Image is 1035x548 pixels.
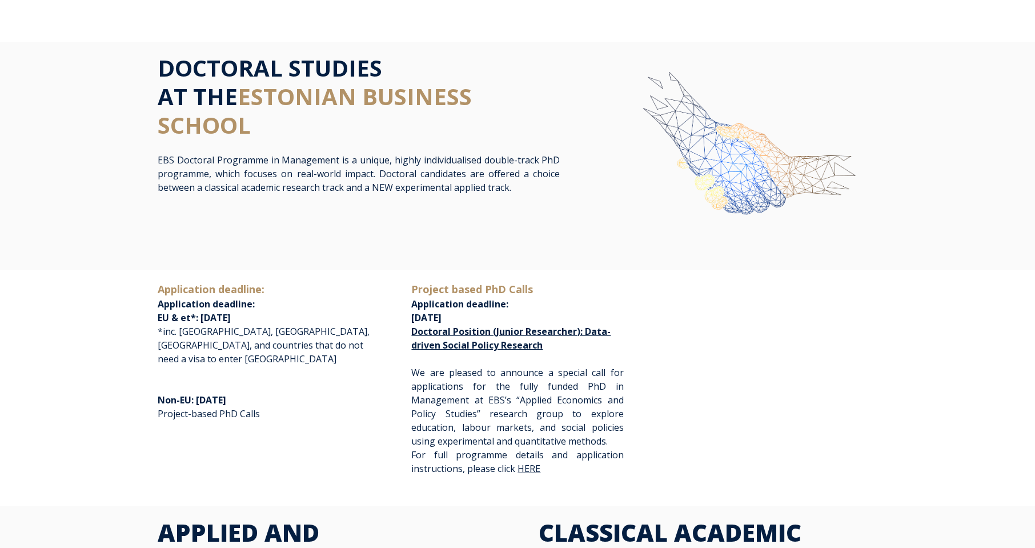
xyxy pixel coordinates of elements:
[411,311,442,324] span: [DATE]
[158,81,472,141] span: ESTONIAN BUSINESS SCHOOL
[158,54,560,139] h1: DOCTORAL STUDIES AT THE
[411,449,623,475] span: For full programme details and application instructions, please click
[411,325,611,351] a: Doctoral Position (Junior Researcher): Data-driven Social Policy Research
[602,54,877,267] img: img-ebs-hand
[411,282,533,296] span: Project based PhD Calls
[158,379,370,434] p: Project-based PhD Calls
[411,366,623,447] span: We are pleased to announce a special call for applications for the fully funded PhD in Management...
[517,462,540,475] a: HERE
[158,394,226,406] span: Non-EU: [DATE]
[158,311,231,324] span: EU & et*: [DATE]
[411,283,533,310] span: Application deadline:
[158,298,255,310] span: Application deadline:
[158,282,370,366] p: *inc. [GEOGRAPHIC_DATA], [GEOGRAPHIC_DATA], [GEOGRAPHIC_DATA], and countries that do not need a v...
[158,282,264,296] span: Application deadline:
[158,153,560,194] p: EBS Doctoral Programme in Management is a unique, highly individualised double-track PhD programm...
